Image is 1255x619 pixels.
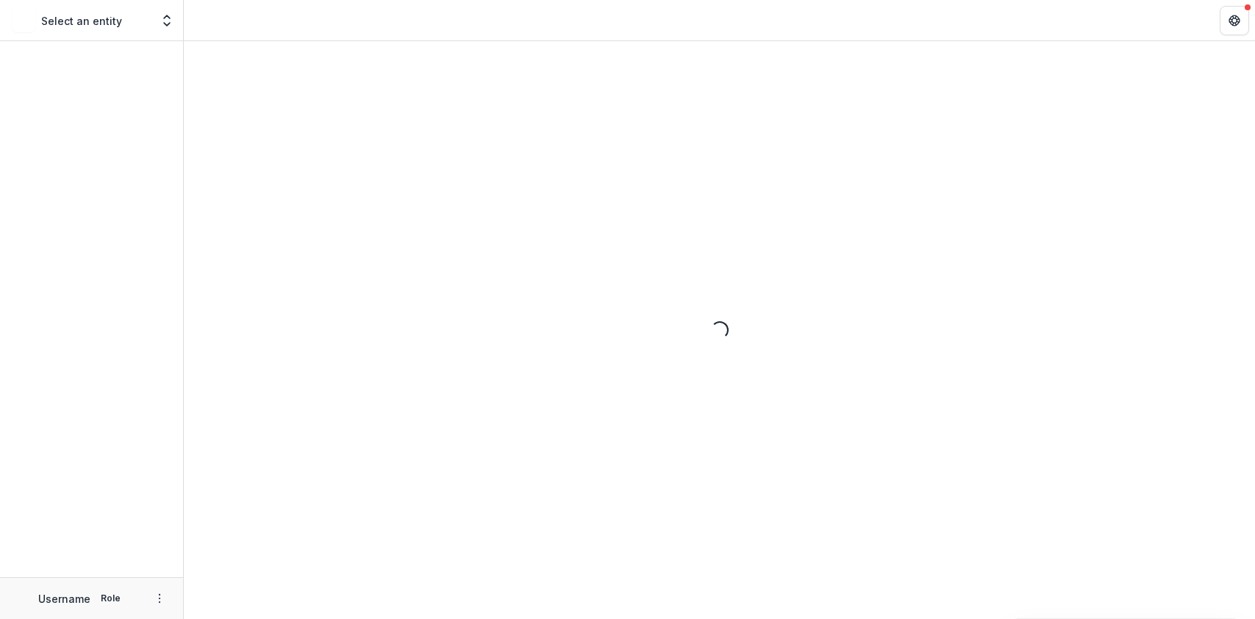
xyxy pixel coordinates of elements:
button: More [151,590,168,607]
p: Select an entity [41,13,122,29]
p: Username [38,591,90,607]
button: Get Help [1220,6,1249,35]
p: Role [96,592,125,605]
button: Open entity switcher [157,6,177,35]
